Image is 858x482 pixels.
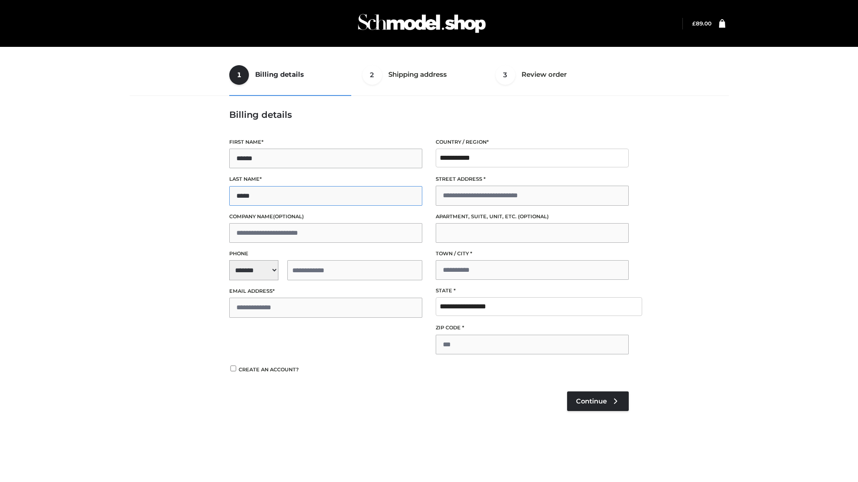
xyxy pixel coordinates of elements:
span: (optional) [273,213,304,220]
span: Continue [576,397,607,405]
label: Country / Region [436,138,629,146]
span: £ [692,20,696,27]
label: State [436,287,629,295]
label: Town / City [436,249,629,258]
label: First name [229,138,422,146]
label: ZIP Code [436,324,629,332]
label: Phone [229,249,422,258]
label: Email address [229,287,422,295]
span: Create an account? [239,366,299,373]
a: Continue [567,391,629,411]
input: Create an account? [229,366,237,371]
h3: Billing details [229,109,629,120]
label: Street address [436,175,629,183]
label: Apartment, suite, unit, etc. [436,212,629,221]
label: Last name [229,175,422,183]
span: (optional) [518,213,549,220]
img: Schmodel Admin 964 [355,6,489,41]
bdi: 89.00 [692,20,711,27]
label: Company name [229,212,422,221]
a: £89.00 [692,20,711,27]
